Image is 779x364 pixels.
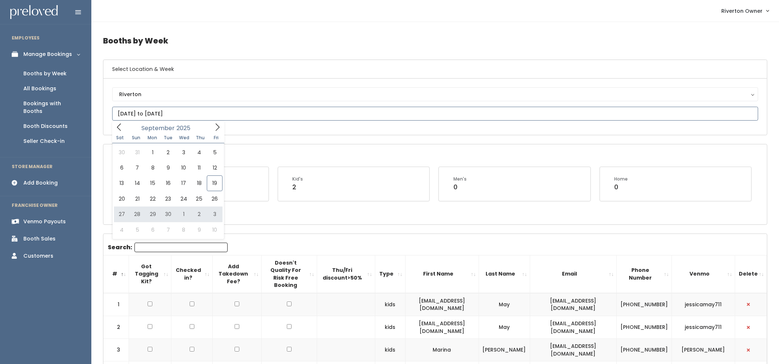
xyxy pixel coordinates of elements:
[207,175,222,191] span: September 19, 2025
[160,175,176,191] span: September 16, 2025
[23,218,66,225] div: Venmo Payouts
[375,316,405,339] td: kids
[317,255,375,293] th: Thu/Fri discount&gt;50%: activate to sort column ascending
[405,339,479,361] td: Marina
[405,293,479,316] td: [EMAIL_ADDRESS][DOMAIN_NAME]
[23,235,56,243] div: Booth Sales
[114,191,129,206] span: September 20, 2025
[208,136,224,140] span: Fri
[617,339,672,361] td: [PHONE_NUMBER]
[145,175,160,191] span: September 15, 2025
[617,255,672,293] th: Phone Number: activate to sort column ascending
[176,175,191,191] span: September 17, 2025
[23,122,68,130] div: Booth Discounts
[103,293,129,316] td: 1
[103,255,129,293] th: #: activate to sort column descending
[114,206,129,222] span: September 27, 2025
[112,136,128,140] span: Sat
[714,3,776,19] a: Riverton Owner
[160,145,176,160] span: September 2, 2025
[114,160,129,175] span: September 6, 2025
[23,50,72,58] div: Manage Bookings
[207,145,222,160] span: September 5, 2025
[672,255,735,293] th: Venmo: activate to sort column ascending
[23,252,53,260] div: Customers
[144,136,160,140] span: Mon
[128,136,144,140] span: Sun
[23,100,80,115] div: Bookings with Booths
[145,206,160,222] span: September 29, 2025
[112,107,758,121] input: September 20 - September 26, 2025
[207,191,222,206] span: September 26, 2025
[114,222,129,238] span: October 4, 2025
[672,316,735,339] td: jessicamay711
[114,145,129,160] span: August 30, 2025
[375,293,405,316] td: kids
[23,179,58,187] div: Add Booking
[192,136,208,140] span: Thu
[530,293,616,316] td: [EMAIL_ADDRESS][DOMAIN_NAME]
[160,160,176,175] span: September 9, 2025
[191,175,207,191] span: September 18, 2025
[23,70,66,77] div: Booths by Week
[453,182,467,192] div: 0
[530,316,616,339] td: [EMAIL_ADDRESS][DOMAIN_NAME]
[293,182,303,192] div: 2
[103,316,129,339] td: 2
[191,160,207,175] span: September 11, 2025
[103,339,129,361] td: 3
[23,137,65,145] div: Seller Check-in
[129,191,145,206] span: September 21, 2025
[10,5,58,19] img: preloved logo
[108,243,228,252] label: Search:
[176,145,191,160] span: September 3, 2025
[262,255,317,293] th: Doesn't Quality For Risk Free Booking : activate to sort column ascending
[160,206,176,222] span: September 30, 2025
[145,160,160,175] span: September 8, 2025
[129,222,145,238] span: October 5, 2025
[735,255,767,293] th: Delete: activate to sort column ascending
[672,339,735,361] td: [PERSON_NAME]
[721,7,763,15] span: Riverton Owner
[171,255,212,293] th: Checked in?: activate to sort column ascending
[160,222,176,238] span: October 7, 2025
[103,31,767,51] h4: Booths by Week
[176,206,191,222] span: October 1, 2025
[207,222,222,238] span: October 10, 2025
[145,145,160,160] span: September 1, 2025
[175,124,197,133] input: Year
[176,136,192,140] span: Wed
[479,293,530,316] td: May
[615,182,628,192] div: 0
[479,339,530,361] td: [PERSON_NAME]
[479,255,530,293] th: Last Name: activate to sort column ascending
[176,191,191,206] span: September 24, 2025
[134,243,228,252] input: Search:
[375,339,405,361] td: kids
[207,160,222,175] span: September 12, 2025
[617,293,672,316] td: [PHONE_NUMBER]
[191,145,207,160] span: September 4, 2025
[375,255,405,293] th: Type: activate to sort column ascending
[617,316,672,339] td: [PHONE_NUMBER]
[129,145,145,160] span: August 31, 2025
[160,191,176,206] span: September 23, 2025
[129,206,145,222] span: September 28, 2025
[129,255,171,293] th: Got Tagging Kit?: activate to sort column ascending
[212,255,262,293] th: Add Takedown Fee?: activate to sort column ascending
[145,222,160,238] span: October 6, 2025
[176,160,191,175] span: September 10, 2025
[176,222,191,238] span: October 8, 2025
[160,136,176,140] span: Tue
[615,176,628,182] div: Home
[453,176,467,182] div: Men's
[672,293,735,316] td: jessicamay711
[191,222,207,238] span: October 9, 2025
[141,125,175,131] span: September
[145,191,160,206] span: September 22, 2025
[530,255,616,293] th: Email: activate to sort column ascending
[129,175,145,191] span: September 14, 2025
[479,316,530,339] td: May
[405,316,479,339] td: [EMAIL_ADDRESS][DOMAIN_NAME]
[207,206,222,222] span: October 3, 2025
